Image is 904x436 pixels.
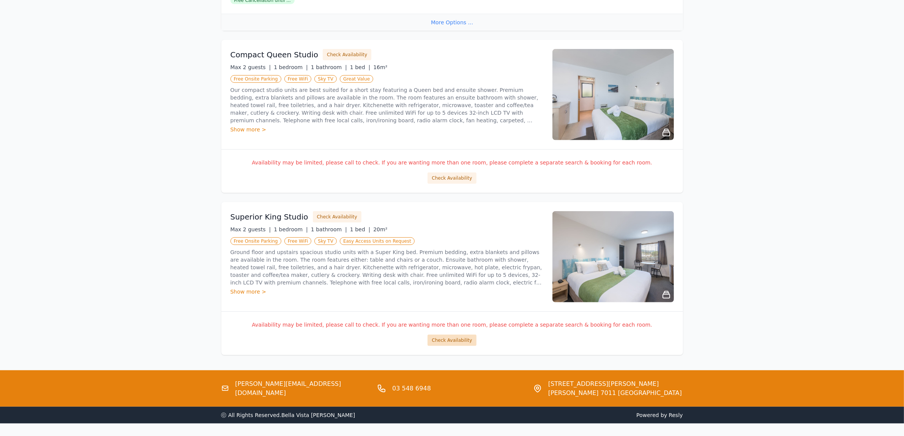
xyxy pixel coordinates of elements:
[230,321,674,329] p: Availability may be limited, please call to check. If you are wanting more than one room, please ...
[284,237,312,245] span: Free WiFi
[230,226,271,232] span: Max 2 guests |
[373,64,387,70] span: 16m²
[230,64,271,70] span: Max 2 guests |
[455,411,683,419] span: Powered by
[221,412,355,418] span: ⓒ All Rights Reserved. Bella Vista [PERSON_NAME]
[350,64,370,70] span: 1 bed |
[350,226,370,232] span: 1 bed |
[230,248,543,286] p: Ground floor and upstairs spacious studio units with a Super King bed. Premium bedding, extra bla...
[230,237,281,245] span: Free Onsite Parking
[392,384,431,393] a: 03 548 6948
[284,75,312,83] span: Free WiFi
[230,75,281,83] span: Free Onsite Parking
[221,14,683,31] div: More Options ...
[313,211,361,223] button: Check Availability
[311,64,347,70] span: 1 bathroom |
[311,226,347,232] span: 1 bathroom |
[428,335,476,346] button: Check Availability
[230,126,543,133] div: Show more >
[548,389,682,398] span: [PERSON_NAME] 7011 [GEOGRAPHIC_DATA]
[230,49,319,60] h3: Compact Queen Studio
[230,288,543,295] div: Show more >
[323,49,371,60] button: Check Availability
[669,412,683,418] a: Resly
[230,159,674,166] p: Availability may be limited, please call to check. If you are wanting more than one room, please ...
[314,75,337,83] span: Sky TV
[548,379,682,389] span: [STREET_ADDRESS][PERSON_NAME]
[314,237,337,245] span: Sky TV
[274,64,308,70] span: 1 bedroom |
[428,172,476,184] button: Check Availability
[230,86,543,124] p: Our compact studio units are best suited for a short stay featuring a Queen bed and ensuite showe...
[230,212,308,222] h3: Superior King Studio
[340,75,373,83] span: Great Value
[340,237,415,245] span: Easy Access Units on Request
[274,226,308,232] span: 1 bedroom |
[235,379,371,398] a: [PERSON_NAME][EMAIL_ADDRESS][DOMAIN_NAME]
[373,226,387,232] span: 20m²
